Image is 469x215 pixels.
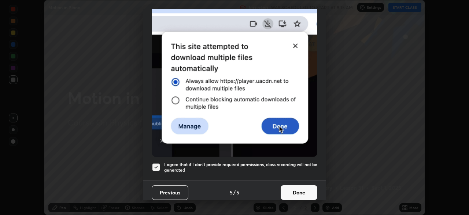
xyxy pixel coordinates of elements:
[164,162,317,173] h5: I agree that if I don't provide required permissions, class recording will not be generated
[152,185,188,200] button: Previous
[281,185,317,200] button: Done
[233,189,236,196] h4: /
[230,189,233,196] h4: 5
[236,189,239,196] h4: 5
